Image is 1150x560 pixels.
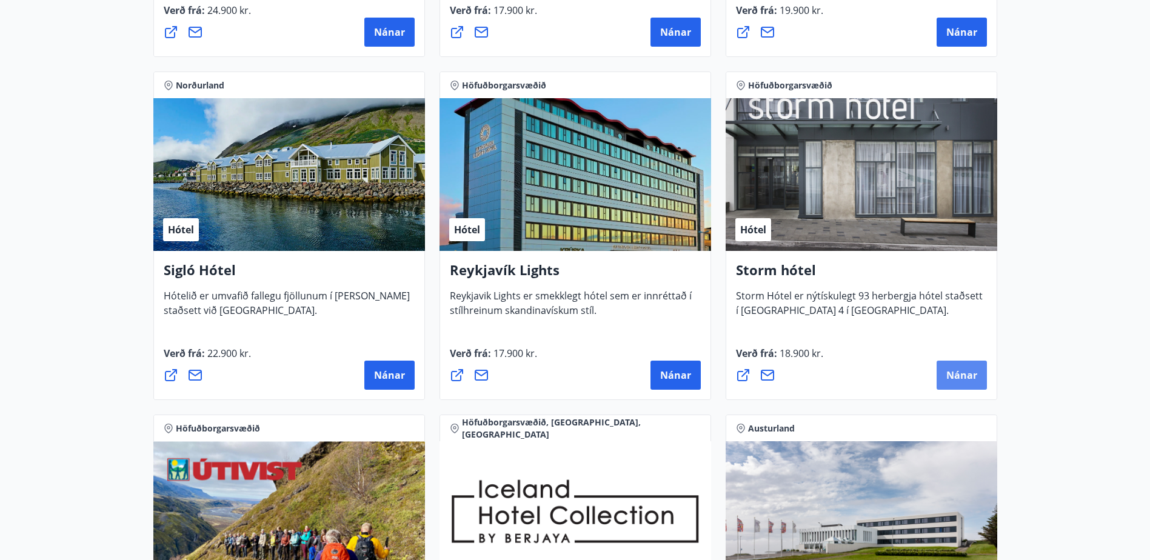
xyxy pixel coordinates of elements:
[454,223,480,236] span: Hótel
[937,18,987,47] button: Nánar
[168,223,194,236] span: Hótel
[164,261,415,288] h4: Sigló Hótel
[650,361,701,390] button: Nánar
[748,422,795,435] span: Austurland
[176,79,224,92] span: Norðurland
[164,347,251,370] span: Verð frá :
[736,261,987,288] h4: Storm hótel
[450,4,537,27] span: Verð frá :
[740,223,766,236] span: Hótel
[777,4,823,17] span: 19.900 kr.
[736,347,823,370] span: Verð frá :
[748,79,832,92] span: Höfuðborgarsvæðið
[364,361,415,390] button: Nánar
[450,289,692,327] span: Reykjavik Lights er smekklegt hótel sem er innréttað í stílhreinum skandinavískum stíl.
[374,368,405,382] span: Nánar
[462,79,546,92] span: Höfuðborgarsvæðið
[736,4,823,27] span: Verð frá :
[176,422,260,435] span: Höfuðborgarsvæðið
[946,25,977,39] span: Nánar
[660,368,691,382] span: Nánar
[450,347,537,370] span: Verð frá :
[660,25,691,39] span: Nánar
[374,25,405,39] span: Nánar
[205,4,251,17] span: 24.900 kr.
[364,18,415,47] button: Nánar
[462,416,701,441] span: Höfuðborgarsvæðið, [GEOGRAPHIC_DATA], [GEOGRAPHIC_DATA]
[205,347,251,360] span: 22.900 kr.
[164,4,251,27] span: Verð frá :
[650,18,701,47] button: Nánar
[491,347,537,360] span: 17.900 kr.
[450,261,701,288] h4: Reykjavík Lights
[946,368,977,382] span: Nánar
[736,289,983,327] span: Storm Hótel er nýtískulegt 93 herbergja hótel staðsett í [GEOGRAPHIC_DATA] 4 í [GEOGRAPHIC_DATA].
[937,361,987,390] button: Nánar
[777,347,823,360] span: 18.900 kr.
[491,4,537,17] span: 17.900 kr.
[164,289,410,327] span: Hótelið er umvafið fallegu fjöllunum í [PERSON_NAME] staðsett við [GEOGRAPHIC_DATA].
